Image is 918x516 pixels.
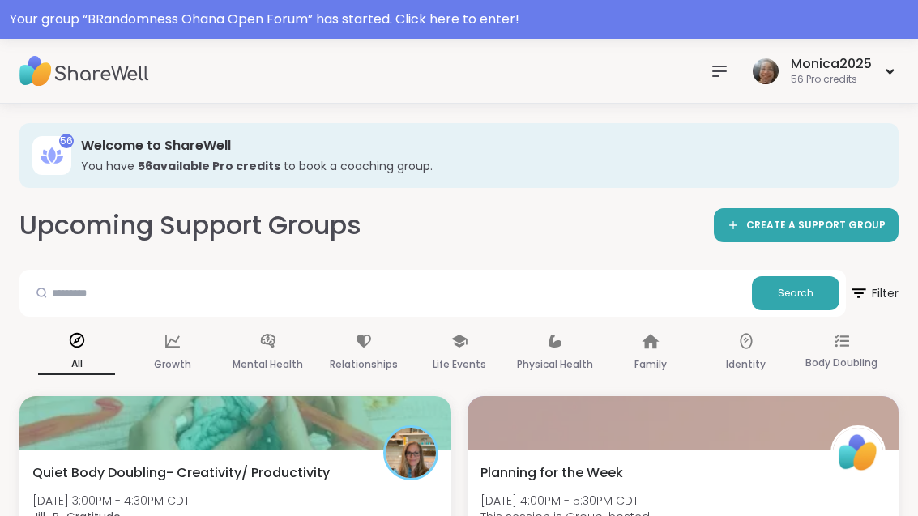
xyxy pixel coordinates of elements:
[791,55,872,73] div: Monica2025
[746,219,886,232] span: CREATE A SUPPORT GROUP
[38,354,115,375] p: All
[791,73,872,87] div: 56 Pro credits
[81,158,876,174] h3: You have to book a coaching group.
[634,355,667,374] p: Family
[81,137,876,155] h3: Welcome to ShareWell
[386,428,436,478] img: Jill_B_Gratitude
[849,274,899,313] span: Filter
[752,276,839,310] button: Search
[32,493,190,509] span: [DATE] 3:00PM - 4:30PM CDT
[480,463,623,483] span: Planning for the Week
[330,355,398,374] p: Relationships
[517,355,593,374] p: Physical Health
[32,463,330,483] span: Quiet Body Doubling- Creativity/ Productivity
[778,286,813,301] span: Search
[753,58,779,84] img: Monica2025
[433,355,486,374] p: Life Events
[849,270,899,317] button: Filter
[480,493,650,509] span: [DATE] 4:00PM - 5:30PM CDT
[714,208,899,242] a: CREATE A SUPPORT GROUP
[10,10,908,29] div: Your group “ BRandomness Ohana Open Forum ” has started. Click here to enter!
[726,355,766,374] p: Identity
[19,207,361,244] h2: Upcoming Support Groups
[833,428,883,478] img: ShareWell
[138,158,280,174] b: 56 available Pro credit s
[19,43,149,100] img: ShareWell Nav Logo
[233,355,303,374] p: Mental Health
[805,353,877,373] p: Body Doubling
[154,355,191,374] p: Growth
[59,134,74,148] div: 56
